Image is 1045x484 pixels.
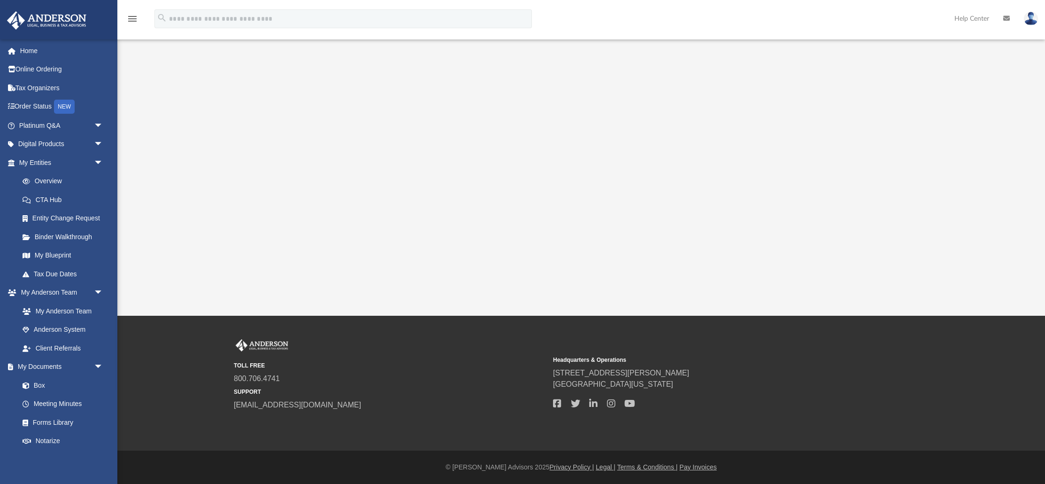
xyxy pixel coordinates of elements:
[234,388,546,396] small: SUPPORT
[127,13,138,24] i: menu
[550,463,594,471] a: Privacy Policy |
[7,283,113,302] a: My Anderson Teamarrow_drop_down
[234,401,361,409] a: [EMAIL_ADDRESS][DOMAIN_NAME]
[234,339,290,351] img: Anderson Advisors Platinum Portal
[553,356,866,364] small: Headquarters & Operations
[94,135,113,154] span: arrow_drop_down
[13,227,117,246] a: Binder Walkthrough
[7,97,117,117] a: Order StatusNEW
[7,358,113,376] a: My Documentsarrow_drop_down
[94,450,113,469] span: arrow_drop_down
[7,60,117,79] a: Online Ordering
[54,100,75,114] div: NEW
[127,18,138,24] a: menu
[13,172,117,191] a: Overview
[94,358,113,377] span: arrow_drop_down
[553,369,689,377] a: [STREET_ADDRESS][PERSON_NAME]
[553,380,673,388] a: [GEOGRAPHIC_DATA][US_STATE]
[7,116,117,135] a: Platinum Q&Aarrow_drop_down
[13,265,117,283] a: Tax Due Dates
[234,375,280,383] a: 800.706.4741
[7,135,117,154] a: Digital Productsarrow_drop_down
[234,361,546,370] small: TOLL FREE
[4,11,89,30] img: Anderson Advisors Platinum Portal
[13,395,113,414] a: Meeting Minutes
[13,339,113,358] a: Client Referrals
[13,320,113,339] a: Anderson System
[117,462,1045,472] div: © [PERSON_NAME] Advisors 2025
[94,116,113,135] span: arrow_drop_down
[13,302,108,320] a: My Anderson Team
[13,209,117,228] a: Entity Change Request
[13,190,117,209] a: CTA Hub
[157,13,167,23] i: search
[94,153,113,172] span: arrow_drop_down
[13,376,108,395] a: Box
[7,78,117,97] a: Tax Organizers
[7,153,117,172] a: My Entitiesarrow_drop_down
[13,432,113,451] a: Notarize
[1024,12,1038,25] img: User Pic
[7,450,113,469] a: Online Learningarrow_drop_down
[617,463,678,471] a: Terms & Conditions |
[7,41,117,60] a: Home
[596,463,615,471] a: Legal |
[679,463,716,471] a: Pay Invoices
[94,283,113,303] span: arrow_drop_down
[13,413,108,432] a: Forms Library
[13,246,113,265] a: My Blueprint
